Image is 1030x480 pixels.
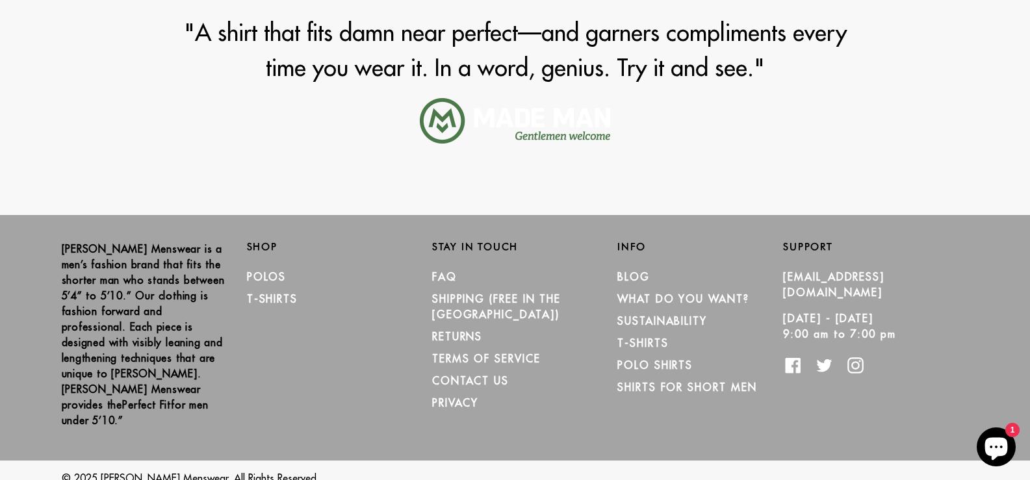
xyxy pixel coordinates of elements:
[432,330,482,343] a: RETURNS
[432,241,598,253] h2: Stay in Touch
[247,270,287,283] a: Polos
[247,241,413,253] h2: Shop
[122,398,171,411] strong: Perfect Fit
[420,98,610,144] img: unnamed_1024x1024.png
[617,241,783,253] h2: Info
[432,352,541,365] a: TERMS OF SERVICE
[432,374,509,387] a: CONTACT US
[432,396,478,409] a: PRIVACY
[617,336,668,349] a: T-Shirts
[783,241,968,253] h2: Support
[783,270,884,299] a: [EMAIL_ADDRESS][DOMAIN_NAME]
[432,292,561,321] a: SHIPPING (Free in the [GEOGRAPHIC_DATA])
[973,427,1020,470] inbox-online-store-chat: Shopify online store chat
[617,314,707,327] a: Sustainability
[617,292,749,305] a: What Do You Want?
[432,270,457,283] a: FAQ
[62,241,227,428] p: [PERSON_NAME] Menswear is a men’s fashion brand that fits the shorter man who stands between 5’4”...
[617,381,756,394] a: Shirts for Short Men
[617,270,650,283] a: Blog
[247,292,298,305] a: T-Shirts
[183,15,848,85] p: "A shirt that fits damn near perfect—and garners compliments every time you wear it. In a word, g...
[617,359,693,372] a: Polo Shirts
[783,310,949,342] p: [DATE] - [DATE] 9:00 am to 7:00 pm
